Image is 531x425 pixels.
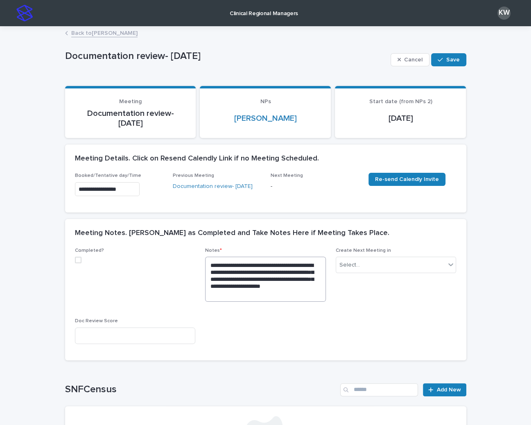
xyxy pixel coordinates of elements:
span: NPs [260,99,271,104]
button: Save [431,53,466,66]
input: Search [340,383,418,396]
span: Re-send Calendly Invite [375,176,439,182]
span: Next Meeting [271,173,303,178]
img: stacker-logo-s-only.png [16,5,33,21]
span: Notes [205,248,222,253]
span: Create Next Meeting in [336,248,391,253]
p: [DATE] [345,113,456,123]
span: Completed? [75,248,104,253]
p: Documentation review- [DATE] [65,50,387,62]
span: Save [446,57,460,63]
p: - [271,182,359,191]
a: [PERSON_NAME] [234,113,297,123]
h2: Meeting Details. Click on Resend Calendly Link if no Meeting Scheduled. [75,154,319,163]
span: Meeting [119,99,142,104]
a: Re-send Calendly Invite [368,173,445,186]
span: Add New [437,387,461,393]
a: Documentation review- [DATE] [173,182,253,191]
span: Doc Review Score [75,319,118,323]
a: Add New [423,383,466,396]
span: Booked/Tentative day/Time [75,173,141,178]
p: Documentation review- [DATE] [75,109,186,128]
h2: Meeting Notes. [PERSON_NAME] as Completed and Take Notes Here if Meeting Takes Place. [75,229,389,238]
span: Start date (from NPs 2) [369,99,432,104]
span: Previous Meeting [173,173,214,178]
h1: SNFCensus [65,384,337,396]
a: Back to[PERSON_NAME] [71,28,138,37]
div: Select... [339,261,360,269]
button: Cancel [391,53,430,66]
span: Cancel [404,57,423,63]
div: KW [497,7,511,20]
